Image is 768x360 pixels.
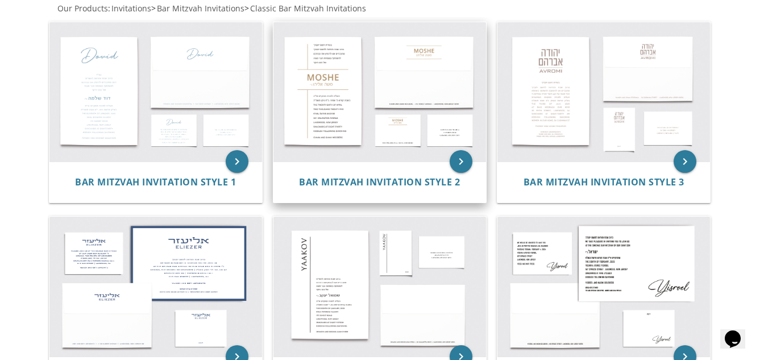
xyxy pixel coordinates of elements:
a: Bar Mitzvah Invitation Style 1 [75,177,236,188]
a: Bar Mitzvah Invitation Style 3 [524,177,684,188]
div: : [48,3,384,14]
img: Bar Mitzvah Invitation Style 1 [49,22,262,162]
img: Bar Mitzvah Invitation Style 3 [497,22,710,162]
span: > [244,3,366,14]
span: Invitations [111,3,151,14]
span: Classic Bar Mitzvah Invitations [250,3,366,14]
img: Bar Mitzvah Invitation Style 5 [273,217,486,357]
a: Classic Bar Mitzvah Invitations [249,3,366,14]
a: Our Products [56,3,108,14]
span: Bar Mitzvah Invitation Style 3 [524,176,684,188]
span: Bar Mitzvah Invitation Style 1 [75,176,236,188]
img: Bar Mitzvah Invitation Style 4 [49,217,262,357]
a: Bar Mitzvah Invitations [156,3,244,14]
img: Bar Mitzvah Invitation Style 2 [273,22,486,162]
span: > [151,3,244,14]
span: Bar Mitzvah Invitation Style 2 [299,176,460,188]
a: Bar Mitzvah Invitation Style 2 [299,177,460,188]
a: Invitations [110,3,151,14]
iframe: chat widget [720,315,757,349]
a: keyboard_arrow_right [226,150,248,173]
a: keyboard_arrow_right [450,150,472,173]
span: Bar Mitzvah Invitations [157,3,244,14]
img: Bar Mitzvah Invitation Style 6 [497,217,710,357]
a: keyboard_arrow_right [674,150,696,173]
